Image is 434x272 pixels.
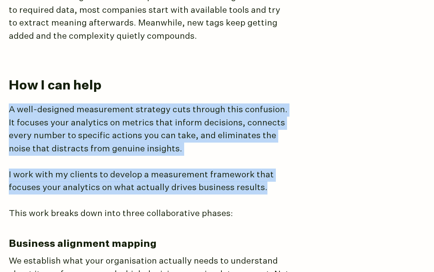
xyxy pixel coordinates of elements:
[9,77,426,95] h2: How I can help
[9,207,289,220] p: This work breaks down into three collaborative phases:
[9,169,289,195] p: I work with my clients to develop a measurement framework that focuses your analytics on what act...
[9,238,369,251] h3: Business alignment mapping
[9,103,289,155] p: A well-designed measurement strategy cuts through this confusion. It focuses your analytics on me...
